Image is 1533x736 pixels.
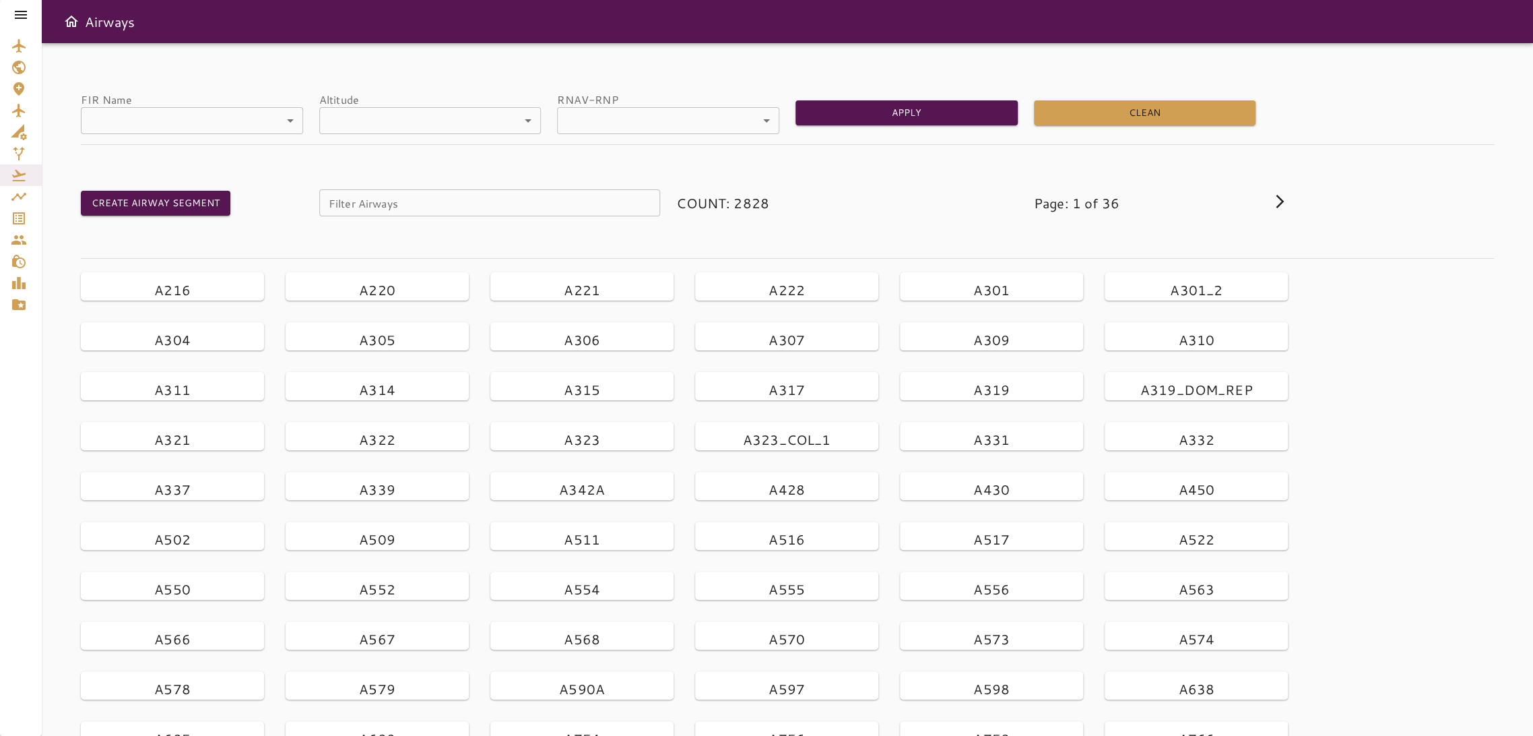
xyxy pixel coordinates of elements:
[1170,279,1222,301] h6: A301_2
[359,479,395,500] h6: A339
[1178,429,1214,450] h6: A332
[1034,192,1256,214] h6: Page: 1 of 36
[973,628,1010,650] h6: A573
[973,479,1010,500] h6: A430
[1140,379,1253,400] h6: A319_DOM_REP
[154,279,191,301] h6: A216
[359,329,395,350] h6: A305
[1178,678,1214,700] h6: A638
[1178,578,1214,600] h6: A563
[359,678,395,700] h6: A579
[973,678,1010,700] h6: A598
[973,279,1010,301] h6: A301
[769,578,805,600] h6: A555
[154,528,191,550] h6: A502
[85,11,135,32] h6: Airways
[564,329,600,350] h6: A306
[81,191,230,216] button: Create airway segment
[564,528,600,550] h6: A511
[676,192,899,214] h6: COUNT: 2828
[973,528,1010,550] h6: A517
[564,429,600,450] h6: A323
[769,279,805,301] h6: A222
[359,279,395,301] h6: A220
[1034,100,1256,125] button: Clean
[154,379,191,400] h6: A311
[769,628,805,650] h6: A570
[559,678,605,700] h6: A590A
[743,429,831,450] h6: A323_COL_1
[795,100,1018,125] button: Apply
[319,92,542,107] label: Altitude
[973,379,1010,400] h6: A319
[973,578,1010,600] h6: A556
[973,329,1010,350] h6: A309
[973,429,1010,450] h6: A331
[1178,479,1214,500] h6: A450
[154,578,191,600] h6: A550
[1178,628,1214,650] h6: A574
[359,528,395,550] h6: A509
[154,479,191,500] h6: A337
[1178,528,1214,550] h6: A522
[769,379,805,400] h6: A317
[319,107,542,134] div: ​
[154,678,191,700] h6: A578
[359,578,395,600] h6: A552
[769,678,805,700] h6: A597
[359,628,395,650] h6: A567
[769,329,805,350] h6: A307
[769,479,805,500] h6: A428
[557,92,779,107] label: RNAV-RNP
[1178,329,1214,350] h6: A310
[564,578,600,600] h6: A554
[81,107,303,134] div: ​
[154,329,191,350] h6: A304
[58,8,85,35] button: Open drawer
[559,479,605,500] h6: A342A
[154,628,191,650] h6: A566
[81,92,303,107] label: FIR Name
[564,279,600,301] h6: A221
[359,379,395,400] h6: A314
[769,528,805,550] h6: A516
[359,429,395,450] h6: A322
[557,107,779,134] div: ​
[564,628,600,650] h6: A568
[154,429,191,450] h6: A321
[564,379,600,400] h6: A315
